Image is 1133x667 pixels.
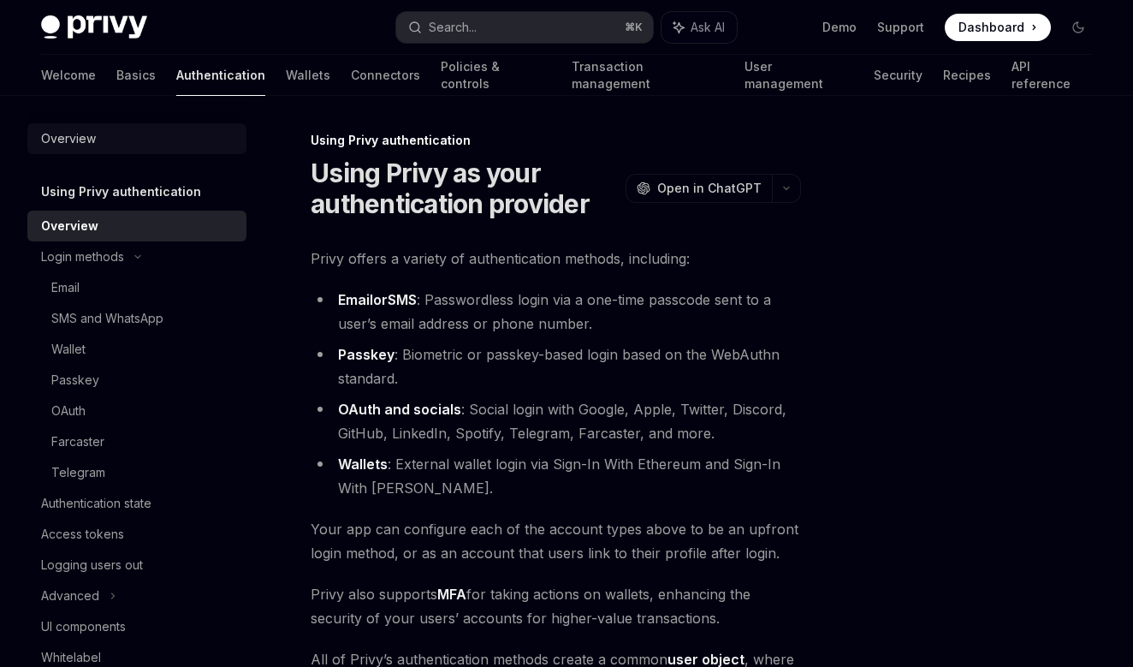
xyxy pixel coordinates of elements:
a: OAuth [27,396,246,426]
a: Wallet [27,334,246,365]
a: Email [338,291,373,309]
a: UI components [27,611,246,642]
a: Basics [116,55,156,96]
a: Passkey [338,346,394,364]
a: Overview [27,123,246,154]
a: Telegram [27,457,246,488]
div: OAuth [51,401,86,421]
a: SMS [388,291,417,309]
a: Welcome [41,55,96,96]
a: Policies & controls [441,55,551,96]
li: : Social login with Google, Apple, Twitter, Discord, GitHub, LinkedIn, Spotify, Telegram, Farcast... [311,397,801,445]
div: Overview [41,216,98,236]
span: ⌘ K [625,21,643,34]
a: Transaction management [572,55,724,96]
button: Search...⌘K [396,12,654,43]
a: OAuth and socials [338,401,461,419]
span: Ask AI [691,19,725,36]
a: MFA [437,586,466,604]
a: Demo [822,19,857,36]
a: Wallets [286,55,330,96]
a: API reference [1011,55,1092,96]
div: UI components [41,616,126,637]
a: Recipes [943,55,991,96]
a: User management [744,55,853,96]
a: Passkey [27,365,246,396]
span: Privy also supports for taking actions on wallets, enhancing the security of your users’ accounts... [311,582,801,630]
a: Authentication state [27,488,246,519]
div: Passkey [51,370,99,390]
img: dark logo [41,15,147,39]
button: Open in ChatGPT [626,174,772,203]
span: Dashboard [958,19,1024,36]
a: Connectors [351,55,420,96]
li: : External wallet login via Sign-In With Ethereum and Sign-In With [PERSON_NAME]. [311,452,801,500]
a: Logging users out [27,550,246,581]
div: Logging users out [41,555,143,575]
li: : Passwordless login via a one-time passcode sent to a user’s email address or phone number. [311,288,801,336]
a: Support [877,19,924,36]
div: Overview [41,128,96,149]
div: Using Privy authentication [311,132,801,149]
li: : Biometric or passkey-based login based on the WebAuthn standard. [311,342,801,390]
a: Wallets [338,456,388,473]
button: Ask AI [661,12,737,43]
div: Authentication state [41,493,151,514]
a: Email [27,272,246,303]
a: Access tokens [27,519,246,550]
a: Authentication [176,55,265,96]
span: Privy offers a variety of authentication methods, including: [311,247,801,271]
h5: Using Privy authentication [41,182,201,202]
a: Security [874,55,922,96]
div: Farcaster [51,432,104,452]
div: Wallet [51,339,86,360]
a: Farcaster [27,426,246,457]
button: Toggle dark mode [1065,14,1092,41]
div: Access tokens [41,524,124,545]
div: SMS and WhatsApp [51,308,163,329]
div: Search... [429,17,477,38]
div: Advanced [41,586,99,606]
a: Dashboard [945,14,1051,41]
a: SMS and WhatsApp [27,303,246,334]
span: Open in ChatGPT [657,180,762,197]
span: Your app can configure each of the account types above to be an upfront login method, or as an ac... [311,517,801,565]
strong: or [338,291,417,309]
div: Telegram [51,462,105,483]
div: Email [51,277,80,298]
a: Overview [27,211,246,241]
h1: Using Privy as your authentication provider [311,158,619,219]
div: Login methods [41,247,124,267]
